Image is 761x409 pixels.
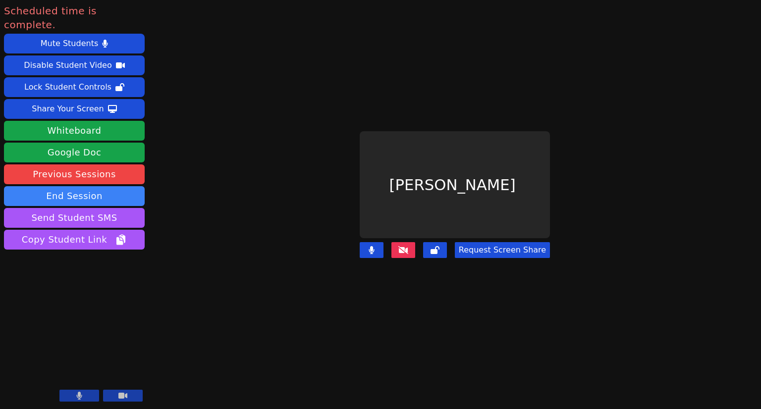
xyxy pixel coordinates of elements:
[24,57,111,73] div: Disable Student Video
[4,208,145,228] button: Send Student SMS
[32,101,104,117] div: Share Your Screen
[22,233,127,247] span: Copy Student Link
[4,121,145,141] button: Whiteboard
[4,99,145,119] button: Share Your Screen
[4,164,145,184] a: Previous Sessions
[4,4,145,32] span: Scheduled time is complete.
[41,36,98,51] div: Mute Students
[360,131,550,238] div: [PERSON_NAME]
[24,79,111,95] div: Lock Student Controls
[4,230,145,250] button: Copy Student Link
[4,186,145,206] button: End Session
[455,242,550,258] button: Request Screen Share
[4,143,145,162] a: Google Doc
[4,55,145,75] button: Disable Student Video
[4,34,145,53] button: Mute Students
[4,77,145,97] button: Lock Student Controls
